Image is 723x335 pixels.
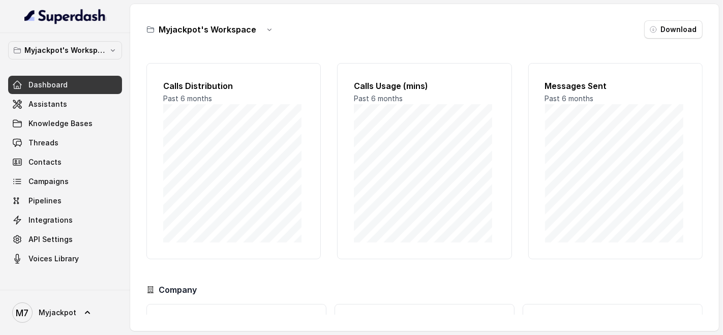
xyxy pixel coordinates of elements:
h3: Calls [155,313,318,325]
span: Myjackpot [39,308,76,318]
span: Assistants [28,99,67,109]
a: Integrations [8,211,122,229]
h3: Workspaces [531,313,694,325]
span: Past 6 months [545,94,594,103]
span: Integrations [28,215,73,225]
a: API Settings [8,230,122,249]
span: Dashboard [28,80,68,90]
img: light.svg [24,8,106,24]
a: Pipelines [8,192,122,210]
span: API Settings [28,234,73,245]
h3: Messages [343,313,506,325]
a: Voices Library [8,250,122,268]
span: Contacts [28,157,62,167]
span: Knowledge Bases [28,118,93,129]
h3: Company [159,284,197,296]
h2: Messages Sent [545,80,686,92]
p: Myjackpot's Workspace [24,44,106,56]
a: Contacts [8,153,122,171]
span: Past 6 months [163,94,212,103]
h2: Calls Distribution [163,80,304,92]
span: Pipelines [28,196,62,206]
a: Knowledge Bases [8,114,122,133]
h2: Calls Usage (mins) [354,80,495,92]
a: Threads [8,134,122,152]
button: Myjackpot's Workspace [8,41,122,59]
a: Myjackpot [8,298,122,327]
span: Campaigns [28,176,69,187]
span: Past 6 months [354,94,403,103]
h3: Myjackpot's Workspace [159,23,256,36]
a: Campaigns [8,172,122,191]
span: Voices Library [28,254,79,264]
a: Assistants [8,95,122,113]
span: Threads [28,138,58,148]
a: Dashboard [8,76,122,94]
button: Download [644,20,703,39]
text: M7 [16,308,29,318]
